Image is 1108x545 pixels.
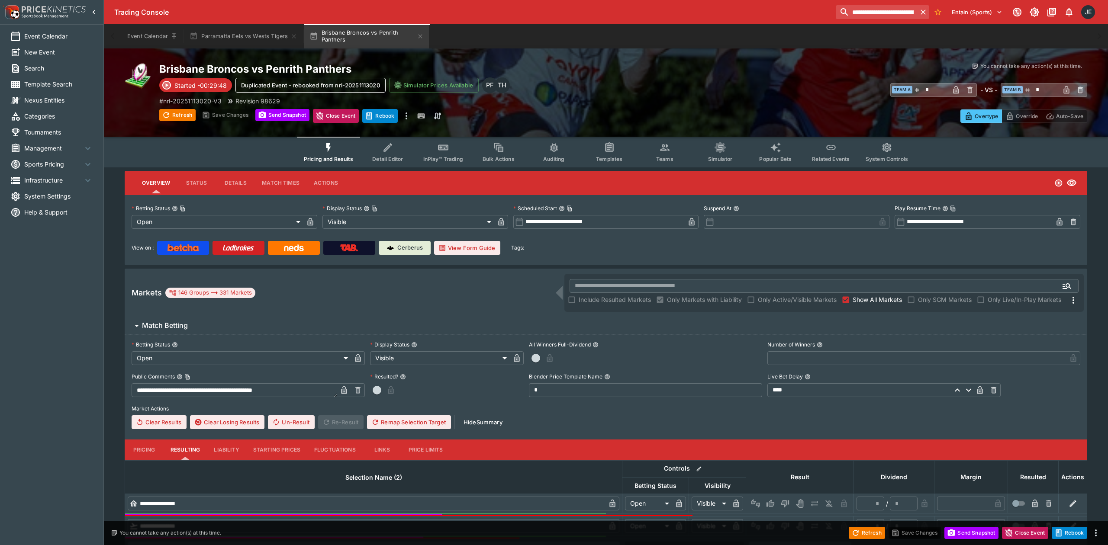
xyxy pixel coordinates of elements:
[1009,4,1025,20] button: Connected to PK
[836,5,917,19] input: search
[625,497,672,510] div: Open
[805,374,811,380] button: Live Bet Delay
[22,6,86,13] img: PriceKinetics
[402,439,450,460] button: Price Limits
[24,192,93,201] span: System Settings
[434,241,500,255] button: View Form Guide
[387,244,394,251] img: Cerberus
[918,295,972,304] span: Only SGM Markets
[593,342,599,348] button: All Winners Full-Dividend
[174,81,227,90] p: Started -00:29:48
[24,128,93,137] span: Tournaments
[1066,178,1077,188] svg: Visible
[3,3,20,21] img: PriceKinetics Logo
[177,374,183,380] button: Public CommentsCopy To Clipboard
[947,5,1008,19] button: Select Tenant
[370,341,409,348] p: Display Status
[24,144,83,153] span: Management
[513,205,557,212] p: Scheduled Start
[934,460,1008,494] th: Margin
[1068,295,1079,305] svg: More
[625,481,686,491] span: Betting Status
[511,241,524,255] label: Tags:
[1081,5,1095,19] div: James Edlin
[758,295,837,304] span: Only Active/Visible Markets
[363,439,402,460] button: Links
[886,499,888,508] div: /
[24,96,93,105] span: Nexus Entities
[159,96,222,106] p: Copy To Clipboard
[988,295,1061,304] span: Only Live/In-Play Markets
[749,519,763,533] button: Not Set
[132,402,1080,415] label: Market Actions
[389,78,479,93] button: Simulator Prices Available
[1016,112,1038,121] p: Override
[808,497,821,510] button: Push
[132,288,162,298] h5: Markets
[367,415,451,429] button: Remap Selection Target
[132,373,175,380] p: Public Comments
[793,519,807,533] button: Void
[125,317,1087,334] button: Match Betting
[853,295,902,304] span: Show All Markets
[268,415,314,429] button: Un-Result
[125,62,152,90] img: rugby_league.png
[423,156,463,162] span: InPlay™ Trading
[708,156,732,162] span: Simulator
[304,156,353,162] span: Pricing and Results
[1079,3,1098,22] button: James Edlin
[866,156,908,162] span: System Controls
[401,109,412,123] button: more
[169,288,252,298] div: 146 Groups 331 Markets
[190,415,264,429] button: Clear Losing Results
[778,519,792,533] button: Lose
[693,463,705,474] button: Bulk edit
[692,519,729,533] div: Visible
[695,481,740,491] span: Visibility
[159,62,623,76] h2: Copy To Clipboard
[400,374,406,380] button: Resulted?
[656,156,673,162] span: Teams
[135,173,177,193] button: Overview
[980,62,1082,70] p: You cannot take any action(s) at this time.
[159,109,196,121] button: Refresh
[24,80,93,89] span: Template Search
[24,48,93,57] span: New Event
[313,109,359,123] button: Close Event
[767,373,803,380] p: Live Bet Delay
[596,156,622,162] span: Templates
[1059,460,1087,494] th: Actions
[246,439,307,460] button: Starting Prices
[529,341,591,348] p: All Winners Full-Dividend
[184,24,303,48] button: Parramatta Eels vs Wests Tigers
[304,24,429,48] button: Brisbane Broncos vs Penrith Panthers
[749,497,763,510] button: Not Set
[960,109,1087,123] div: Start From
[482,77,498,93] div: Peter Fairgrieve
[371,205,377,212] button: Copy To Clipboard
[579,295,651,304] span: Include Resulted Markets
[622,460,746,477] th: Controls
[1002,86,1023,93] span: Team B
[1042,109,1087,123] button: Auto-Save
[1002,109,1042,123] button: Override
[733,205,739,212] button: Suspend At
[494,77,510,93] div: Todd Henderson
[1044,4,1060,20] button: Documentation
[172,205,178,212] button: Betting StatusCopy To Clipboard
[24,160,83,169] span: Sports Pricing
[854,460,934,494] th: Dividend
[1059,278,1075,294] button: Open
[184,374,190,380] button: Copy To Clipboard
[895,205,941,212] p: Play Resume Time
[960,109,1002,123] button: Overtype
[24,176,83,185] span: Infrastructure
[132,205,170,212] p: Betting Status
[817,342,823,348] button: Number of Winners
[362,109,398,123] button: Duplicated Event - rebooked from nrl-20251113020
[379,241,431,255] a: Cerberus
[944,527,998,539] button: Send Snapshot
[411,342,417,348] button: Display Status
[1008,460,1059,494] th: Resulted
[1061,4,1077,20] button: Notifications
